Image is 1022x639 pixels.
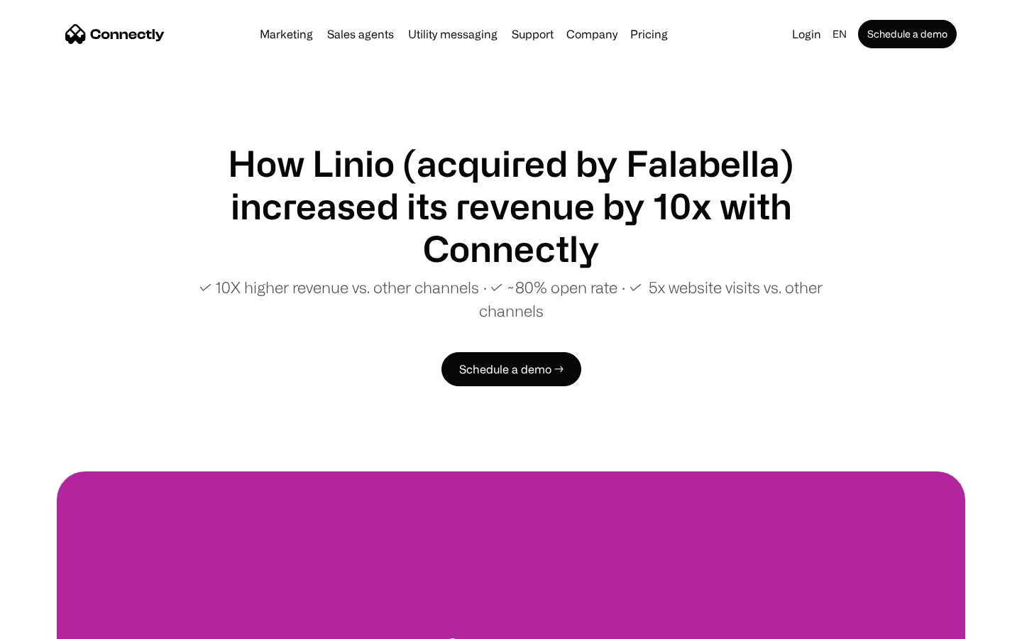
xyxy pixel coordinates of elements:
[402,28,503,40] a: Utility messaging
[441,352,581,386] a: Schedule a demo →
[170,142,852,270] h1: How Linio (acquired by Falabella) increased its revenue by 10x with Connectly
[625,28,674,40] a: Pricing
[65,23,165,45] a: home
[786,24,827,44] a: Login
[170,275,852,322] p: ✓ 10X higher revenue vs. other channels ∙ ✓ ~80% open rate ∙ ✓ 5x website visits vs. other channels
[14,613,85,634] aside: Language selected: English
[28,614,85,634] ul: Language list
[254,28,319,40] a: Marketing
[858,20,957,48] a: Schedule a demo
[827,24,855,44] div: en
[506,28,559,40] a: Support
[322,28,400,40] a: Sales agents
[562,24,622,44] div: Company
[566,24,617,44] div: Company
[833,24,847,44] div: en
